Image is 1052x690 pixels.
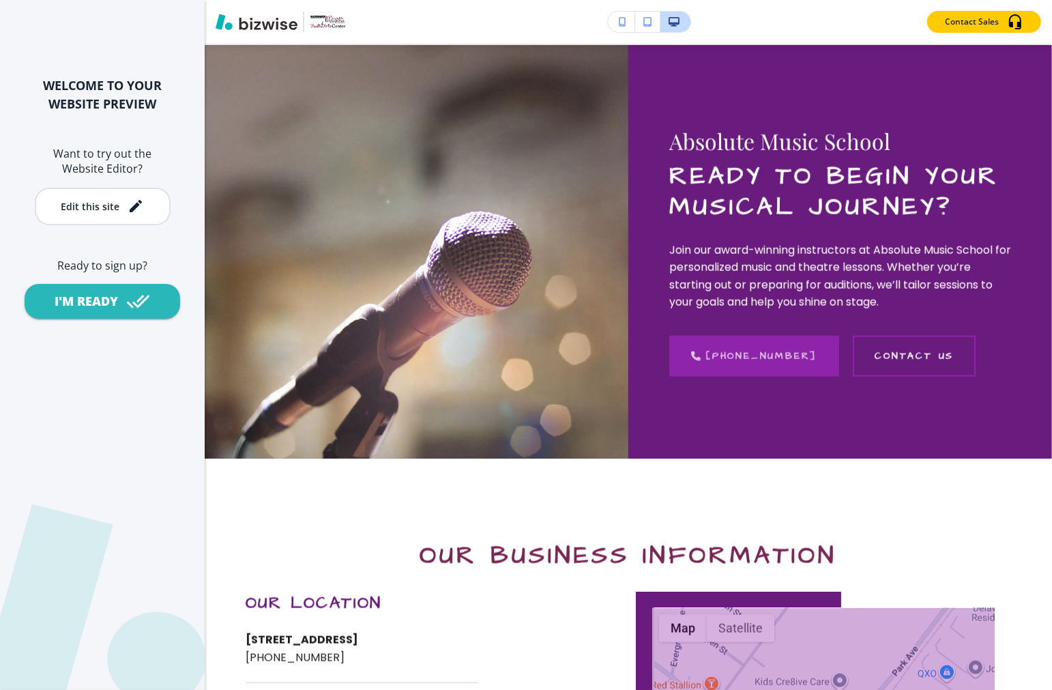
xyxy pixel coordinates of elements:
[22,258,183,273] h6: Ready to sign up?
[35,188,171,225] button: Edit this site
[659,615,707,642] button: Show street map
[669,242,1011,311] p: Join our award-winning instructors at Absolute Music School for personalized music and theatre le...
[246,631,358,649] a: [STREET_ADDRESS]
[246,649,358,667] a: [PHONE_NUMBER]
[61,201,119,212] div: Edit this site
[945,16,999,28] p: Contact Sales
[669,336,839,377] a: [PHONE_NUMBER]
[927,11,1041,33] button: Contact Sales
[22,146,183,177] h6: Want to try out the Website Editor?
[707,615,774,642] button: Show satellite imagery
[420,538,837,573] span: Our business information
[853,336,976,377] button: CONTACT US
[55,293,118,310] div: I'M READY
[216,14,297,30] img: Bizwise Logo
[669,127,1011,156] p: Absolute Music School
[246,592,382,615] h6: Our Location
[22,76,183,113] h2: WELCOME TO YOUR WEBSITE PREVIEW
[310,15,347,28] img: Your Logo
[25,284,180,319] button: I'M READY
[669,161,1011,222] h2: Ready to Begin Your Musical Journey?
